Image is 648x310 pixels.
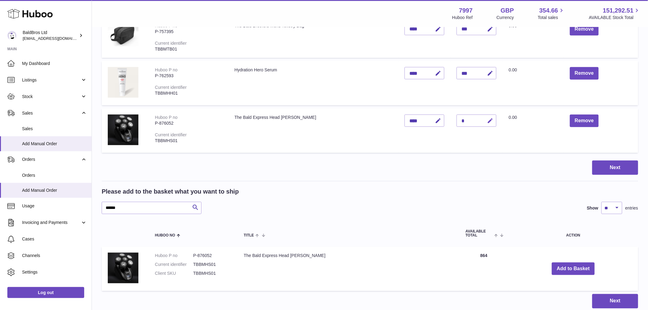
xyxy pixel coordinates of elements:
div: Huboo Ref [452,15,473,21]
td: Hydration Hero Serum [228,61,399,105]
button: Remove [570,67,599,80]
span: Invoicing and Payments [22,220,81,225]
span: entries [625,205,638,211]
img: The Bald Brothers Mens Toiletry Bag [108,23,138,46]
dt: Current identifier [155,262,193,267]
div: Current identifier [155,132,187,137]
div: Huboo P no [155,115,178,120]
dd: TBBMHS01 [193,270,232,276]
span: 0.00 [509,23,517,28]
div: TBBMTB01 [155,46,222,52]
th: Action [508,223,638,244]
dt: Huboo P no [155,253,193,259]
span: Orders [22,172,87,178]
span: 151,292.51 [603,6,634,15]
button: Remove [570,23,599,36]
span: 0.00 [509,67,517,72]
div: Current identifier [155,85,187,90]
img: The Bald Express Head Shaver [108,253,138,283]
dd: TBBMHS01 [193,262,232,267]
div: Huboo P no [155,23,178,28]
span: AVAILABLE Stock Total [589,15,641,21]
dd: P-876052 [193,253,232,259]
div: TBBMHS01 [155,138,222,144]
span: Sales [22,110,81,116]
a: Log out [7,287,84,298]
div: Currency [497,15,514,21]
div: P-876052 [155,120,222,126]
td: The Bald Express Head [PERSON_NAME] [238,247,459,291]
span: Settings [22,269,87,275]
span: Stock [22,94,81,100]
span: My Dashboard [22,61,87,66]
span: Channels [22,253,87,259]
span: 354.66 [539,6,558,15]
strong: 7997 [459,6,473,15]
button: Remove [570,115,599,127]
div: BaldBros Ltd [23,30,78,41]
strong: GBP [501,6,514,15]
img: The Bald Express Head Shaver [108,115,138,145]
span: Add Manual Order [22,141,87,147]
div: P-762593 [155,73,222,79]
span: Sales [22,126,87,132]
td: The Bald Brothers Mens Toiletry Bag [228,17,399,58]
button: Next [592,294,638,308]
span: Usage [22,203,87,209]
div: P-757395 [155,29,222,35]
a: 151,292.51 AVAILABLE Stock Total [589,6,641,21]
td: The Bald Express Head [PERSON_NAME] [228,108,399,153]
button: Next [592,161,638,175]
span: 0.00 [509,115,517,120]
label: Show [587,205,598,211]
span: Title [244,233,254,237]
span: Huboo no [155,233,175,237]
span: [EMAIL_ADDRESS][DOMAIN_NAME] [23,36,90,41]
td: 864 [459,247,508,291]
span: Listings [22,77,81,83]
dt: Client SKU [155,270,193,276]
div: Huboo P no [155,67,178,72]
span: AVAILABLE Total [465,229,493,237]
h2: Please add to the basket what you want to ship [102,187,239,196]
a: 354.66 Total sales [538,6,565,21]
button: Add to Basket [552,263,595,275]
img: internalAdmin-7997@internal.huboo.com [7,31,17,40]
div: TBBMHH01 [155,90,222,96]
span: Total sales [538,15,565,21]
span: Orders [22,157,81,162]
span: Cases [22,236,87,242]
img: Hydration Hero Serum [108,67,138,98]
span: Add Manual Order [22,187,87,193]
div: Current identifier [155,41,187,46]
